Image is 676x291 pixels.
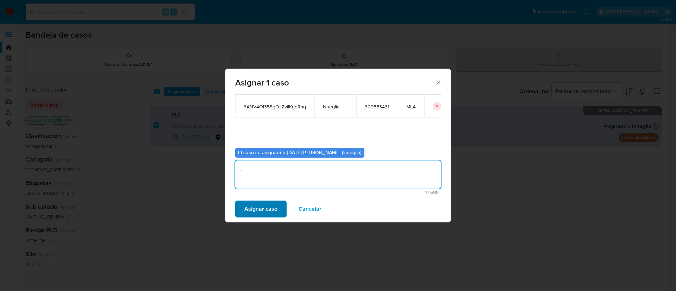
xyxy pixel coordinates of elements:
button: Asignar caso [235,201,287,217]
span: lsneglia [323,103,348,110]
button: Cerrar ventana [435,79,441,86]
button: icon-button [433,102,441,110]
span: 3ANV4OI358gOJZviIKrjdRaq [244,103,306,110]
span: Máximo 500 caracteres [237,190,439,195]
span: Asignar 1 caso [235,78,435,87]
span: 309553431 [365,103,389,110]
span: Asignar caso [244,201,277,217]
div: assign-modal [225,69,451,222]
textarea: . [235,160,441,189]
b: El caso se asignará a [DATE][PERSON_NAME] (lsneglia) [238,149,362,156]
span: MLA [406,103,416,110]
span: Cancelar [299,201,321,217]
button: Cancelar [289,201,331,217]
